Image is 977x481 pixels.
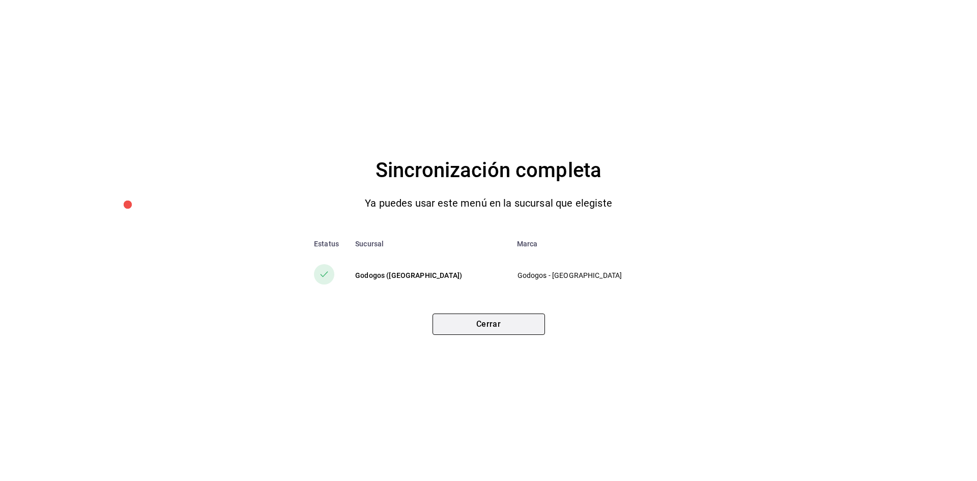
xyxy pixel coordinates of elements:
[433,314,545,335] button: Cerrar
[376,154,601,187] h4: Sincronización completa
[365,195,612,211] p: Ya puedes usar este menú en la sucursal que elegiste
[518,270,663,281] p: Godogos - [GEOGRAPHIC_DATA]
[347,232,509,256] th: Sucursal
[298,232,347,256] th: Estatus
[355,270,501,280] div: Godogos ([GEOGRAPHIC_DATA])
[509,232,679,256] th: Marca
